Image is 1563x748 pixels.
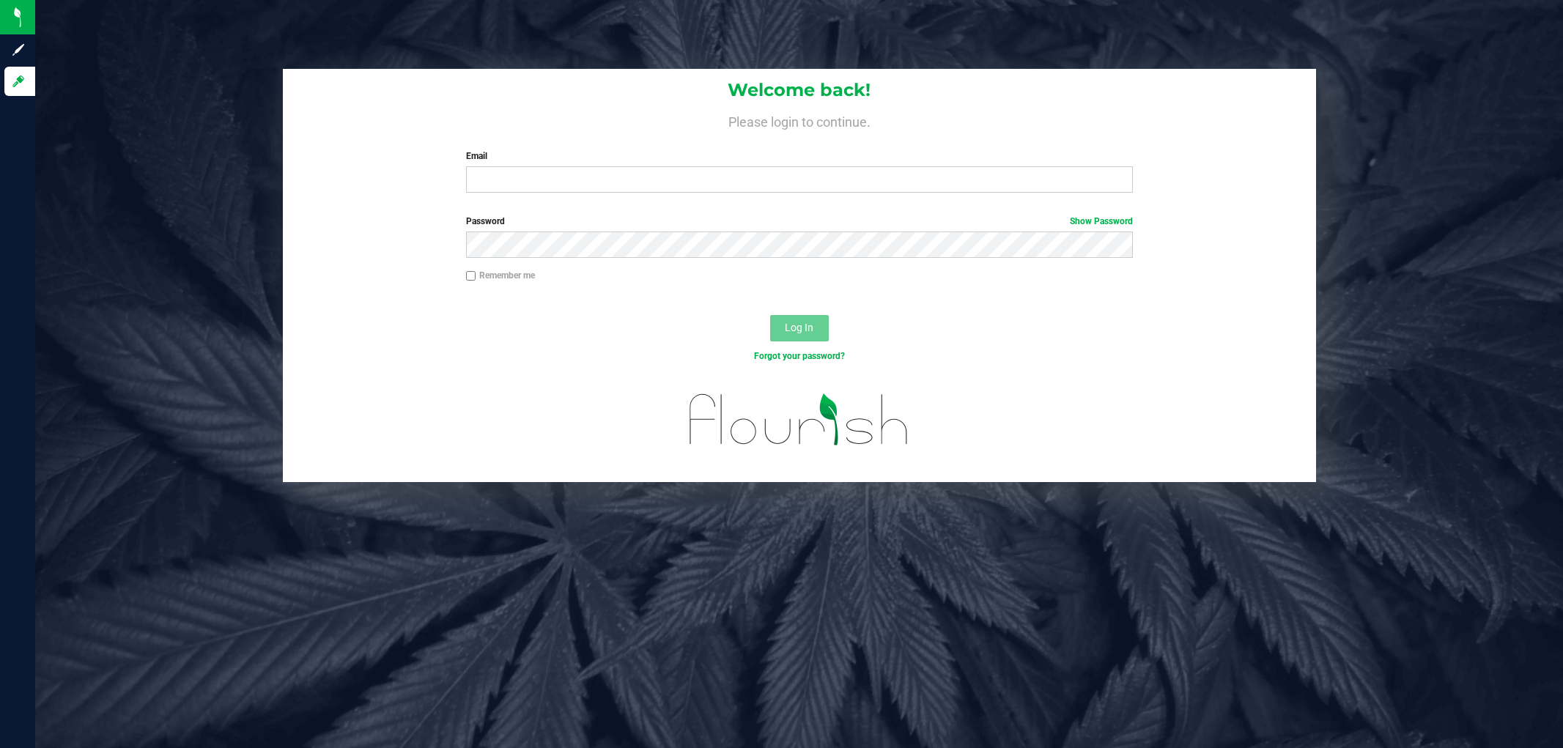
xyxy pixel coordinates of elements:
[785,322,813,333] span: Log In
[466,149,1133,163] label: Email
[754,351,845,361] a: Forgot your password?
[283,111,1316,129] h4: Please login to continue.
[466,271,476,281] input: Remember me
[466,269,535,282] label: Remember me
[283,81,1316,100] h1: Welcome back!
[11,74,26,89] inline-svg: Log in
[770,315,829,341] button: Log In
[466,216,505,226] span: Password
[11,42,26,57] inline-svg: Sign up
[1070,216,1133,226] a: Show Password
[670,378,928,461] img: flourish_logo.svg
